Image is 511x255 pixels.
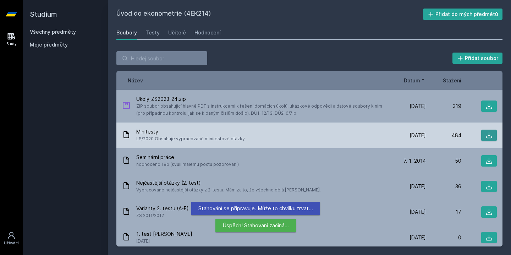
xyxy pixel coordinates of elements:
[191,202,320,215] div: Stahování se připravuje. Může to chvilku trvat…
[426,234,461,241] div: 0
[426,183,461,190] div: 36
[443,77,461,84] button: Stažení
[136,179,321,186] span: Nejčastější otázky (2. test)
[410,132,426,139] span: [DATE]
[4,240,19,246] div: Uživatel
[136,161,239,168] span: hodnoceno 18b (kvuli malemu poctu pozorovani)
[136,205,189,212] span: Varianty 2. testu (A-F)
[122,101,131,112] div: ZIP
[136,103,388,117] span: ZIP soubor obsahující hlavně PDF s instrukcemi k řešení domácích úkolů, ukázkové odpovědi a datov...
[426,208,461,216] div: 17
[116,9,423,20] h2: Úvod do ekonometrie (4EK214)
[404,77,420,84] span: Datum
[128,77,143,84] button: Název
[194,29,221,36] div: Hodnocení
[410,183,426,190] span: [DATE]
[6,41,17,47] div: Study
[168,26,186,40] a: Učitelé
[136,154,239,161] span: Seminární práce
[426,157,461,164] div: 50
[168,29,186,36] div: Učitelé
[30,29,76,35] a: Všechny předměty
[452,53,503,64] button: Přidat soubor
[423,9,503,20] button: Přidat do mých předmětů
[136,128,245,135] span: Minitesty
[145,29,160,36] div: Testy
[116,51,207,65] input: Hledej soubor
[136,230,192,238] span: 1. test [PERSON_NAME]
[410,234,426,241] span: [DATE]
[136,135,245,142] span: LS/2020 Obsahuje vypracované minitestové otázky
[116,26,137,40] a: Soubory
[1,28,21,50] a: Study
[145,26,160,40] a: Testy
[136,96,388,103] span: Ukoly_ZS2023-24.zip
[136,238,192,245] span: [DATE]
[1,228,21,249] a: Uživatel
[215,219,296,232] div: Úspěch! Stahovaní začíná…
[404,77,426,84] button: Datum
[136,212,189,219] span: ZS 2011/2012
[194,26,221,40] a: Hodnocení
[426,132,461,139] div: 484
[30,41,68,48] span: Moje předměty
[426,103,461,110] div: 319
[410,103,426,110] span: [DATE]
[403,157,426,164] span: 7. 1. 2014
[136,186,321,194] span: Vypracované nejčastější otázky z 2. testu. Mám za to, že všechno dělá [PERSON_NAME].
[410,208,426,216] span: [DATE]
[116,29,137,36] div: Soubory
